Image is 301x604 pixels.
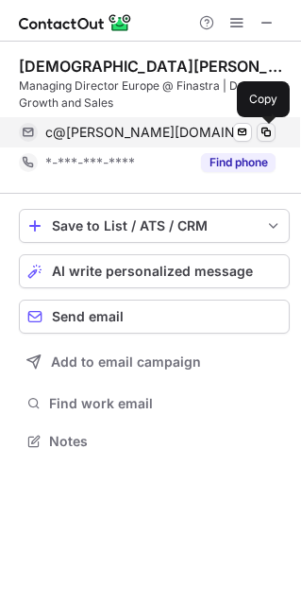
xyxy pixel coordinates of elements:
span: Send email [52,309,124,324]
div: [DEMOGRAPHIC_DATA][PERSON_NAME] [19,57,290,76]
button: Notes [19,428,290,455]
span: Find work email [49,395,282,412]
span: Notes [49,433,282,450]
span: Add to email campaign [51,354,201,370]
div: Save to List / ATS / CRM [52,218,257,233]
button: Add to email campaign [19,345,290,379]
div: Managing Director Europe @ Finastra | Driving Growth and Sales [19,78,290,112]
button: Reveal Button [201,153,276,172]
button: save-profile-one-click [19,209,290,243]
button: Find work email [19,390,290,417]
img: ContactOut v5.3.10 [19,11,132,34]
span: c@[PERSON_NAME][DOMAIN_NAME] [45,124,261,141]
span: AI write personalized message [52,264,253,279]
button: AI write personalized message [19,254,290,288]
button: Send email [19,300,290,334]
